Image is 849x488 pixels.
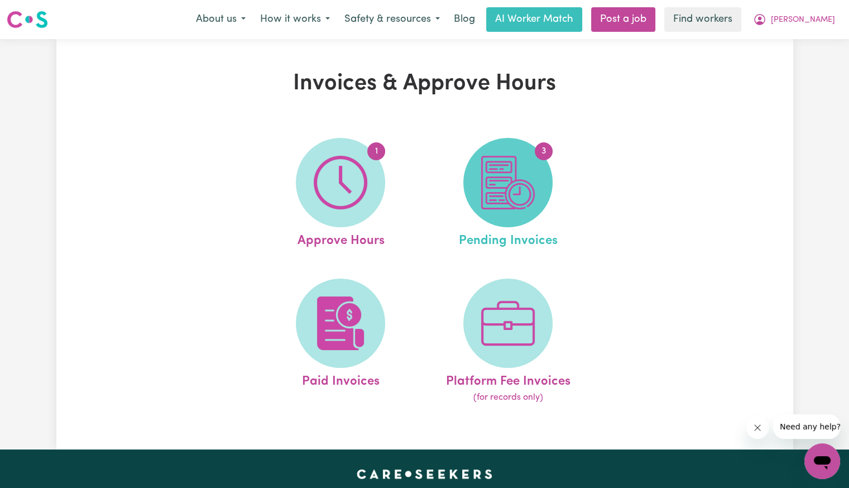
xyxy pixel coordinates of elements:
[302,368,380,391] span: Paid Invoices
[591,7,655,32] a: Post a job
[446,368,570,391] span: Platform Fee Invoices
[7,9,48,30] img: Careseekers logo
[773,414,840,439] iframe: Message from company
[473,391,543,404] span: (for records only)
[746,8,842,31] button: My Account
[357,470,492,479] a: Careseekers home page
[746,417,769,439] iframe: Close message
[367,142,385,160] span: 1
[486,7,582,32] a: AI Worker Match
[428,279,588,405] a: Platform Fee Invoices(for records only)
[771,14,835,26] span: [PERSON_NAME]
[260,279,421,405] a: Paid Invoices
[337,8,447,31] button: Safety & resources
[7,8,68,17] span: Need any help?
[297,227,384,251] span: Approve Hours
[459,227,558,251] span: Pending Invoices
[535,142,553,160] span: 3
[189,8,253,31] button: About us
[253,8,337,31] button: How it works
[664,7,741,32] a: Find workers
[7,7,48,32] a: Careseekers logo
[804,443,840,479] iframe: Button to launch messaging window
[260,138,421,251] a: Approve Hours
[428,138,588,251] a: Pending Invoices
[447,7,482,32] a: Blog
[186,70,664,97] h1: Invoices & Approve Hours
